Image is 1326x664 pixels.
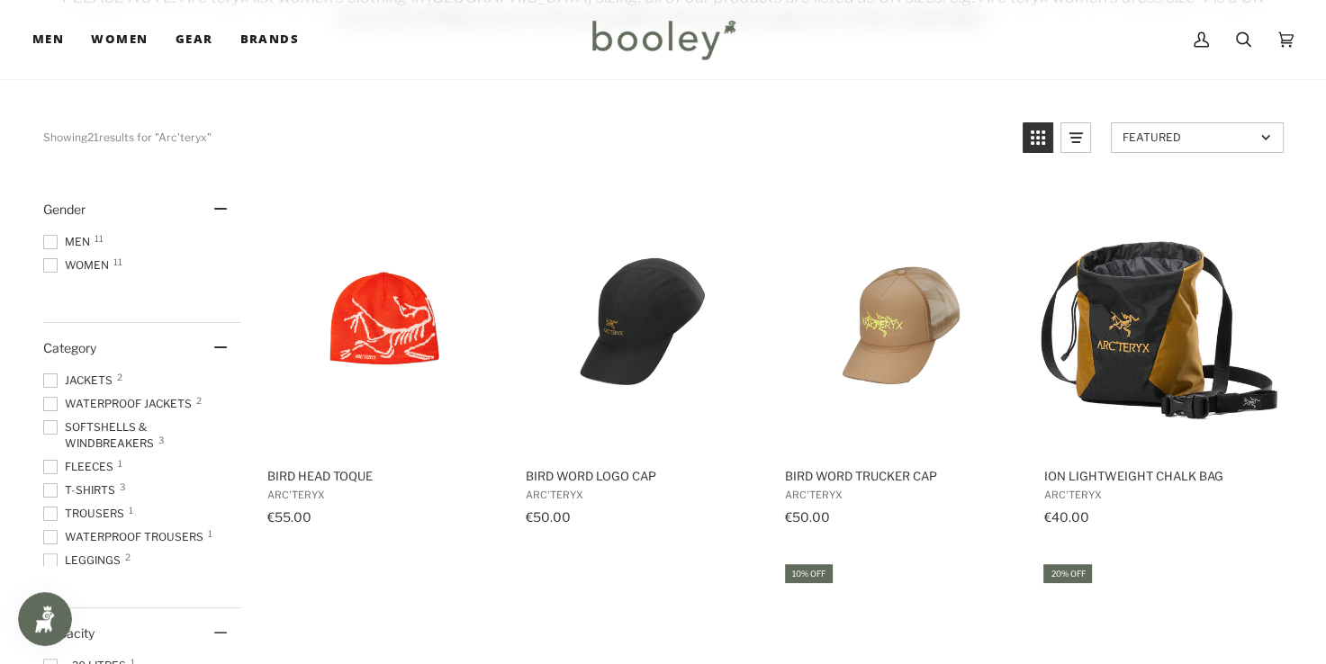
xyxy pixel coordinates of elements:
span: Leggings [43,552,126,569]
img: Arc'Teryx Bird Word Logo Cap 24K Black - Booley Galway [523,200,762,438]
span: Fleeces [43,459,119,475]
span: Capacity [43,625,95,641]
span: 2 [117,372,122,381]
span: 3 [120,482,125,491]
span: Men [32,31,64,49]
span: Waterproof Trousers [43,529,209,545]
div: Showing results for "Arc'teryx" [43,122,1009,153]
span: Featured [1123,130,1255,144]
img: Arc'teryx Bird Head Toque Dynasty / Arc Silk - Booley Galway [265,200,503,438]
span: Bird Word Logo Cap [526,468,759,484]
span: €50.00 [526,509,571,525]
span: 3 [158,435,164,444]
a: View grid mode [1023,122,1053,153]
a: Ion Lightweight Chalk Bag [1041,184,1279,531]
a: Bird Word Trucker Cap [782,184,1021,531]
span: €55.00 [267,509,311,525]
span: Bird Word Trucker Cap [785,468,1018,484]
span: Women [91,31,148,49]
a: View list mode [1060,122,1091,153]
span: 11 [113,257,122,266]
div: 10% off [785,564,833,583]
a: Sort options [1111,122,1284,153]
img: Arc'Teryx Bird Word Trucker Cap Canvas / Euphoria - Booley Galway [782,200,1021,438]
a: Bird Head Toque [265,184,503,531]
span: T-Shirts [43,482,121,498]
span: Arc'teryx [1043,489,1276,501]
span: 2 [196,396,202,405]
span: Trousers [43,506,130,522]
span: €50.00 [785,509,830,525]
span: 2 [125,552,131,561]
span: 1 [208,529,212,538]
a: Bird Word Logo Cap [523,184,762,531]
span: Men [43,234,95,250]
img: Booley [584,13,742,66]
span: Softshells & Windbreakers [43,419,241,452]
span: 1 [118,459,122,468]
span: Ion Lightweight Chalk Bag [1043,468,1276,484]
div: 20% off [1043,564,1092,583]
span: 1 [129,506,133,515]
span: Jackets [43,372,118,389]
span: Category [43,340,96,355]
span: Arc'teryx [267,489,501,501]
span: Gear [176,31,213,49]
span: Bird Head Toque [267,468,501,484]
span: Brands [239,31,299,49]
span: Women [43,257,114,274]
b: 21 [87,130,99,144]
span: 11 [95,234,104,243]
img: Arc'teryx Ion Lightweight Chalk Bag Yukon / Black - Booley Galway [1041,200,1279,438]
iframe: Button to open loyalty program pop-up [18,592,72,646]
span: Gender [43,202,86,217]
span: Arc'teryx [785,489,1018,501]
span: Waterproof Jackets [43,396,197,412]
span: Arc'teryx [526,489,759,501]
span: €40.00 [1043,509,1088,525]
